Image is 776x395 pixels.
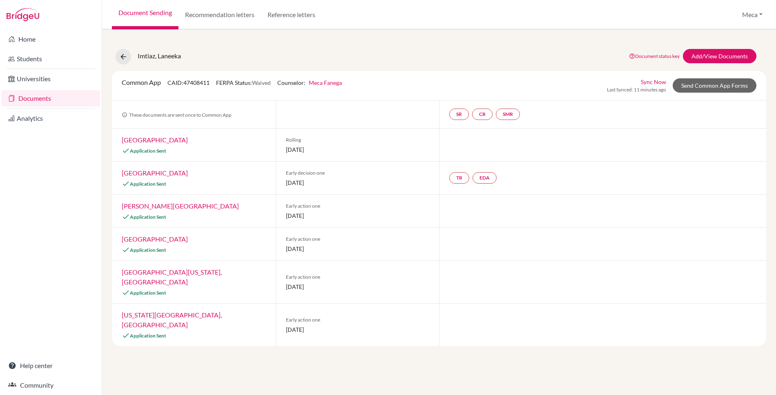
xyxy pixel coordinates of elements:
[673,78,756,93] a: Send Common App Forms
[122,136,188,144] a: [GEOGRAPHIC_DATA]
[2,90,100,107] a: Documents
[286,325,430,334] span: [DATE]
[130,290,166,296] span: Application Sent
[629,53,680,59] a: Document status key
[130,214,166,220] span: Application Sent
[286,244,430,253] span: [DATE]
[607,86,666,93] span: Last Synced: 11 minutes ago
[2,377,100,393] a: Community
[286,235,430,243] span: Early action one
[122,169,188,177] a: [GEOGRAPHIC_DATA]
[122,235,188,243] a: [GEOGRAPHIC_DATA]
[286,282,430,291] span: [DATE]
[122,268,222,286] a: [GEOGRAPHIC_DATA][US_STATE], [GEOGRAPHIC_DATA]
[2,51,100,67] a: Students
[130,148,166,154] span: Application Sent
[122,112,232,118] span: These documents are sent once to Common App
[286,145,430,154] span: [DATE]
[683,49,756,63] a: Add/View Documents
[496,109,520,120] a: SMR
[2,357,100,374] a: Help center
[286,211,430,220] span: [DATE]
[2,31,100,47] a: Home
[286,169,430,177] span: Early decision one
[449,172,469,184] a: TR
[167,79,210,86] span: CAID: 47408411
[252,79,271,86] span: Waived
[7,8,39,21] img: Bridge-U
[122,78,161,86] span: Common App
[286,178,430,187] span: [DATE]
[286,316,430,324] span: Early action one
[641,78,666,86] a: Sync Now
[277,79,342,86] span: Counselor:
[2,110,100,126] a: Analytics
[216,79,271,86] span: FERPA Status:
[138,52,181,60] span: Imtiaz, Laneeka
[472,109,493,120] a: CR
[449,109,469,120] a: SR
[130,247,166,253] span: Application Sent
[286,202,430,210] span: Early action one
[2,71,100,87] a: Universities
[286,273,430,281] span: Early action one
[473,172,497,184] a: EDA
[122,311,222,328] a: [US_STATE][GEOGRAPHIC_DATA], [GEOGRAPHIC_DATA]
[122,202,239,210] a: [PERSON_NAME][GEOGRAPHIC_DATA]
[738,7,766,22] button: Meca
[309,79,342,86] a: Meca Fanega
[130,333,166,339] span: Application Sent
[130,181,166,187] span: Application Sent
[286,136,430,144] span: Rolling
